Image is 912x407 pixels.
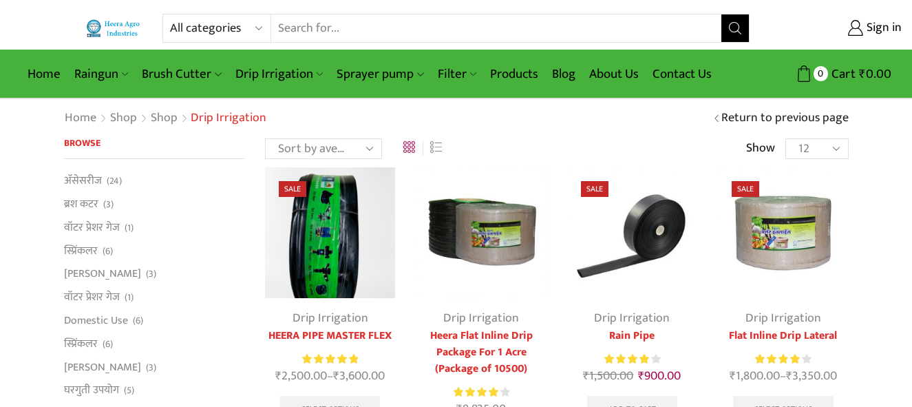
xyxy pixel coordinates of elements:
[64,309,128,332] a: Domestic Use
[859,63,891,85] bdi: 0.00
[275,366,327,386] bdi: 2,500.00
[279,181,306,197] span: Sale
[755,352,811,366] div: Rated 4.00 out of 5
[265,367,395,386] span: –
[150,109,178,127] a: Shop
[103,198,114,211] span: (3)
[746,140,775,158] span: Show
[64,332,98,355] a: स्प्रिंकलर
[64,193,98,216] a: ब्रश कटर
[293,308,368,328] a: Drip Irrigation
[21,58,67,90] a: Home
[64,173,102,192] a: अ‍ॅसेसरीज
[454,385,500,399] span: Rated out of 5
[146,361,156,375] span: (3)
[265,328,395,344] a: HEERA PIPE MASTER FLEX
[302,352,358,366] span: Rated out of 5
[135,58,228,90] a: Brush Cutter
[146,267,156,281] span: (3)
[64,239,98,262] a: स्प्रिंकलर
[567,328,697,344] a: Rain Pipe
[125,221,134,235] span: (1)
[594,308,670,328] a: Drip Irrigation
[582,58,646,90] a: About Us
[583,366,589,386] span: ₹
[828,65,856,83] span: Cart
[745,308,821,328] a: Drip Irrigation
[730,366,736,386] span: ₹
[125,291,134,304] span: (1)
[859,63,866,85] span: ₹
[583,366,633,386] bdi: 1,500.00
[103,244,113,258] span: (6)
[646,58,719,90] a: Contact Us
[483,58,545,90] a: Products
[814,66,828,81] span: 0
[638,366,681,386] bdi: 900.00
[133,314,143,328] span: (6)
[545,58,582,90] a: Blog
[64,216,120,239] a: वॉटर प्रेशर गेज
[638,366,644,386] span: ₹
[67,58,135,90] a: Raingun
[431,58,483,90] a: Filter
[64,379,119,402] a: घरगुती उपयोग
[718,367,848,386] span: –
[302,352,358,366] div: Rated 5.00 out of 5
[730,366,780,386] bdi: 1,800.00
[755,352,800,366] span: Rated out of 5
[124,384,134,397] span: (5)
[416,167,546,298] img: Flat Inline
[732,181,759,197] span: Sale
[64,286,120,309] a: वॉटर प्रेशर गेज
[107,174,122,188] span: (24)
[567,167,697,298] img: Heera Rain Pipe
[604,352,650,366] span: Rated out of 5
[454,385,509,399] div: Rated 4.21 out of 5
[786,366,792,386] span: ₹
[275,366,282,386] span: ₹
[333,366,339,386] span: ₹
[721,14,749,42] button: Search button
[721,109,849,127] a: Return to previous page
[333,366,385,386] bdi: 3,600.00
[191,111,266,126] h1: Drip Irrigation
[763,61,891,87] a: 0 Cart ₹0.00
[718,328,848,344] a: Flat Inline Drip Lateral
[330,58,430,90] a: Sprayer pump
[109,109,138,127] a: Shop
[103,337,113,351] span: (6)
[604,352,660,366] div: Rated 4.13 out of 5
[64,109,97,127] a: Home
[64,109,266,127] nav: Breadcrumb
[64,135,100,151] span: Browse
[271,14,721,42] input: Search for...
[581,181,608,197] span: Sale
[416,328,546,377] a: Heera Flat Inline Drip Package For 1 Acre (Package of 10500)
[265,138,382,159] select: Shop order
[229,58,330,90] a: Drip Irrigation
[443,308,519,328] a: Drip Irrigation
[863,19,902,37] span: Sign in
[786,366,837,386] bdi: 3,350.00
[718,167,848,298] img: Flat Inline Drip Lateral
[64,262,141,286] a: [PERSON_NAME]
[770,16,902,41] a: Sign in
[64,355,141,379] a: [PERSON_NAME]
[265,167,395,298] img: Heera Gold Krushi Pipe Black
